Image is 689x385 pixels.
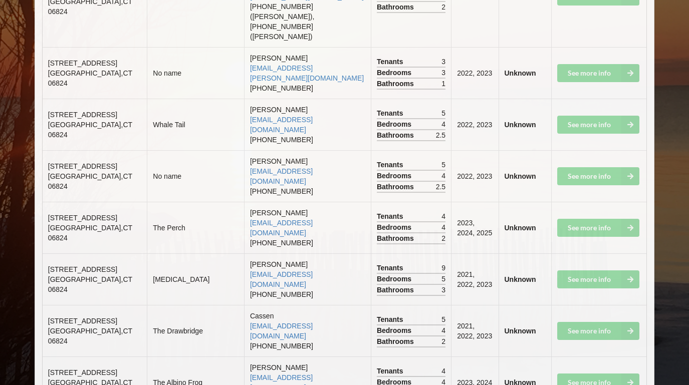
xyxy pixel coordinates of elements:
td: [PERSON_NAME] [PHONE_NUMBER] [244,253,371,305]
span: Bedrooms [377,274,414,284]
span: [GEOGRAPHIC_DATA] , CT 06824 [48,224,132,242]
span: [GEOGRAPHIC_DATA] , CT 06824 [48,69,132,87]
span: 4 [441,171,445,181]
span: 5 [441,108,445,118]
td: 2021, 2022, 2023 [451,253,498,305]
a: [EMAIL_ADDRESS][DOMAIN_NAME] [250,116,313,134]
span: 2 [441,2,445,12]
span: [GEOGRAPHIC_DATA] , CT 06824 [48,275,132,293]
span: 4 [441,211,445,221]
td: 2022, 2023 [451,150,498,202]
span: Bedrooms [377,171,414,181]
span: Tenants [377,57,406,67]
span: 3 [441,57,445,67]
span: 5 [441,160,445,170]
span: [STREET_ADDRESS] [48,317,117,325]
span: 2.5 [436,182,445,192]
span: 4 [441,366,445,376]
b: Unknown [505,327,536,335]
td: [PERSON_NAME] [PHONE_NUMBER] [244,99,371,150]
td: The Drawbridge [147,305,244,356]
td: 2023, 2024, 2025 [451,202,498,253]
span: Bedrooms [377,222,414,232]
span: 9 [441,263,445,273]
span: Tenants [377,263,406,273]
span: [STREET_ADDRESS] [48,368,117,376]
b: Unknown [505,224,536,232]
b: Unknown [505,69,536,77]
a: [EMAIL_ADDRESS][DOMAIN_NAME] [250,270,313,288]
b: Unknown [505,172,536,180]
span: 1 [441,79,445,89]
span: [GEOGRAPHIC_DATA] , CT 06824 [48,172,132,190]
td: [PERSON_NAME] [PHONE_NUMBER] [244,47,371,99]
a: [EMAIL_ADDRESS][DOMAIN_NAME] [250,167,313,185]
span: Tenants [377,160,406,170]
span: 3 [441,68,445,78]
span: [STREET_ADDRESS] [48,265,117,273]
span: 4 [441,222,445,232]
td: No name [147,47,244,99]
span: 2 [441,336,445,346]
td: Cassen [PHONE_NUMBER] [244,305,371,356]
span: Bedrooms [377,325,414,335]
td: 2021, 2022, 2023 [451,305,498,356]
td: 2022, 2023 [451,47,498,99]
span: Tenants [377,108,406,118]
td: The Perch [147,202,244,253]
span: 3 [441,285,445,295]
a: [EMAIL_ADDRESS][DOMAIN_NAME] [250,219,313,237]
span: 2 [441,233,445,243]
a: [EMAIL_ADDRESS][PERSON_NAME][DOMAIN_NAME] [250,64,364,82]
a: [EMAIL_ADDRESS][DOMAIN_NAME] [250,322,313,340]
td: Whale Tail [147,99,244,150]
span: 5 [441,274,445,284]
b: Unknown [505,275,536,283]
span: 4 [441,119,445,129]
span: Tenants [377,366,406,376]
span: Bathrooms [377,336,416,346]
span: 2.5 [436,130,445,140]
td: No name [147,150,244,202]
td: [MEDICAL_DATA] [147,253,244,305]
span: Tenants [377,211,406,221]
span: [GEOGRAPHIC_DATA] , CT 06824 [48,121,132,139]
span: Bathrooms [377,2,416,12]
span: Bathrooms [377,182,416,192]
td: [PERSON_NAME] [PHONE_NUMBER] [244,150,371,202]
span: Bathrooms [377,79,416,89]
span: [GEOGRAPHIC_DATA] , CT 06824 [48,327,132,345]
span: [STREET_ADDRESS] [48,162,117,170]
span: Bedrooms [377,119,414,129]
span: [STREET_ADDRESS] [48,59,117,67]
span: 5 [441,314,445,324]
span: Bedrooms [377,68,414,78]
span: Bathrooms [377,233,416,243]
span: 4 [441,325,445,335]
td: [PERSON_NAME] [PHONE_NUMBER] [244,202,371,253]
span: [STREET_ADDRESS] [48,214,117,222]
span: Bathrooms [377,130,416,140]
span: Bathrooms [377,285,416,295]
b: Unknown [505,121,536,129]
td: 2022, 2023 [451,99,498,150]
span: [STREET_ADDRESS] [48,111,117,119]
span: Tenants [377,314,406,324]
